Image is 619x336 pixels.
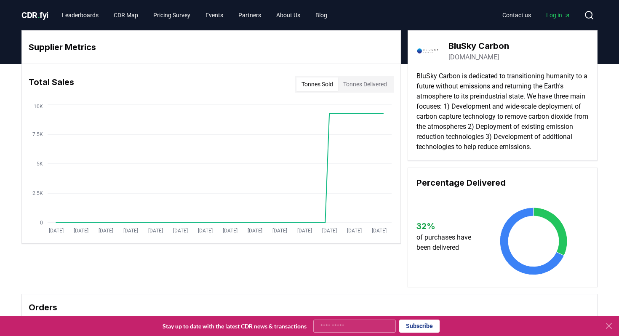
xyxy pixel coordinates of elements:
a: Contact us [496,8,538,23]
tspan: [DATE] [49,228,64,234]
a: CDR Map [107,8,145,23]
h3: Total Sales [29,76,74,93]
tspan: [DATE] [272,228,287,234]
h3: Supplier Metrics [29,41,394,53]
tspan: 10K [34,104,43,109]
button: Tonnes Sold [296,77,338,91]
tspan: [DATE] [248,228,262,234]
tspan: [DATE] [148,228,163,234]
tspan: [DATE] [74,228,88,234]
tspan: [DATE] [173,228,188,234]
h3: 32 % [416,220,479,232]
a: About Us [269,8,307,23]
a: CDR.fyi [21,9,48,21]
tspan: 2.5K [32,190,43,196]
img: BluSky Carbon-logo [416,39,440,63]
nav: Main [55,8,334,23]
span: CDR fyi [21,10,48,20]
span: Log in [546,11,571,19]
button: Tonnes Delivered [338,77,392,91]
a: Leaderboards [55,8,105,23]
h3: BluSky Carbon [448,40,509,52]
p: of purchases have been delivered [416,232,479,253]
tspan: [DATE] [123,228,138,234]
tspan: [DATE] [99,228,113,234]
a: Events [199,8,230,23]
a: [DOMAIN_NAME] [448,52,499,62]
tspan: 0 [40,220,43,226]
tspan: [DATE] [297,228,312,234]
h3: Percentage Delivered [416,176,589,189]
tspan: [DATE] [322,228,337,234]
nav: Main [496,8,577,23]
tspan: [DATE] [223,228,237,234]
a: Pricing Survey [147,8,197,23]
a: Blog [309,8,334,23]
h3: Orders [29,301,590,314]
p: BluSky Carbon is dedicated to transitioning humanity to a future without emissions and returning ... [416,71,589,152]
tspan: [DATE] [372,228,387,234]
tspan: 5K [37,161,43,167]
a: Log in [539,8,577,23]
tspan: [DATE] [198,228,213,234]
a: Partners [232,8,268,23]
tspan: [DATE] [347,228,362,234]
tspan: 7.5K [32,131,43,137]
span: . [37,10,40,20]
